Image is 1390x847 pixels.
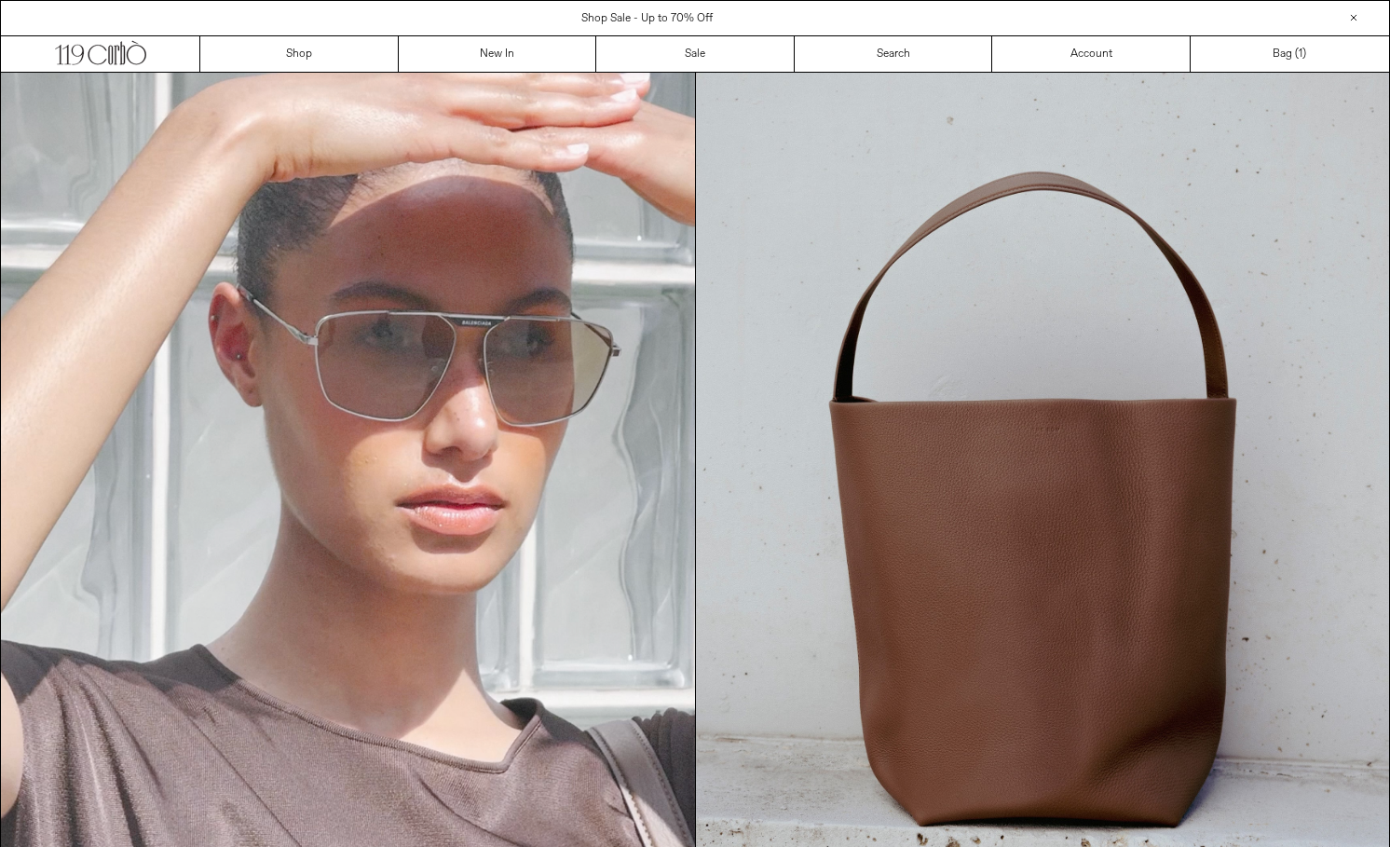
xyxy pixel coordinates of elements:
[992,36,1191,72] a: Account
[581,11,713,26] a: Shop Sale - Up to 70% Off
[795,36,993,72] a: Search
[1299,46,1306,62] span: )
[596,36,795,72] a: Sale
[1299,47,1302,61] span: 1
[200,36,399,72] a: Shop
[1191,36,1389,72] a: Bag ()
[399,36,597,72] a: New In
